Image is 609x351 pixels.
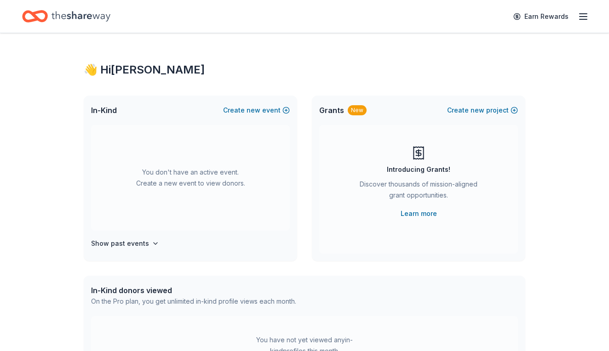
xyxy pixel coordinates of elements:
a: Home [22,6,110,27]
div: 👋 Hi [PERSON_NAME] [84,62,525,77]
span: Grants [319,105,344,116]
a: Learn more [401,208,437,219]
button: Createnewevent [223,105,290,116]
div: Introducing Grants! [387,164,450,175]
h4: Show past events [91,238,149,249]
div: New [348,105,367,115]
div: Discover thousands of mission-aligned grant opportunities. [356,179,481,204]
a: Earn Rewards [508,8,574,25]
span: new [471,105,484,116]
div: On the Pro plan, you get unlimited in-kind profile views each month. [91,296,296,307]
div: In-Kind donors viewed [91,285,296,296]
button: Show past events [91,238,159,249]
div: You don't have an active event. Create a new event to view donors. [91,125,290,231]
span: In-Kind [91,105,117,116]
button: Createnewproject [447,105,518,116]
span: new [247,105,260,116]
